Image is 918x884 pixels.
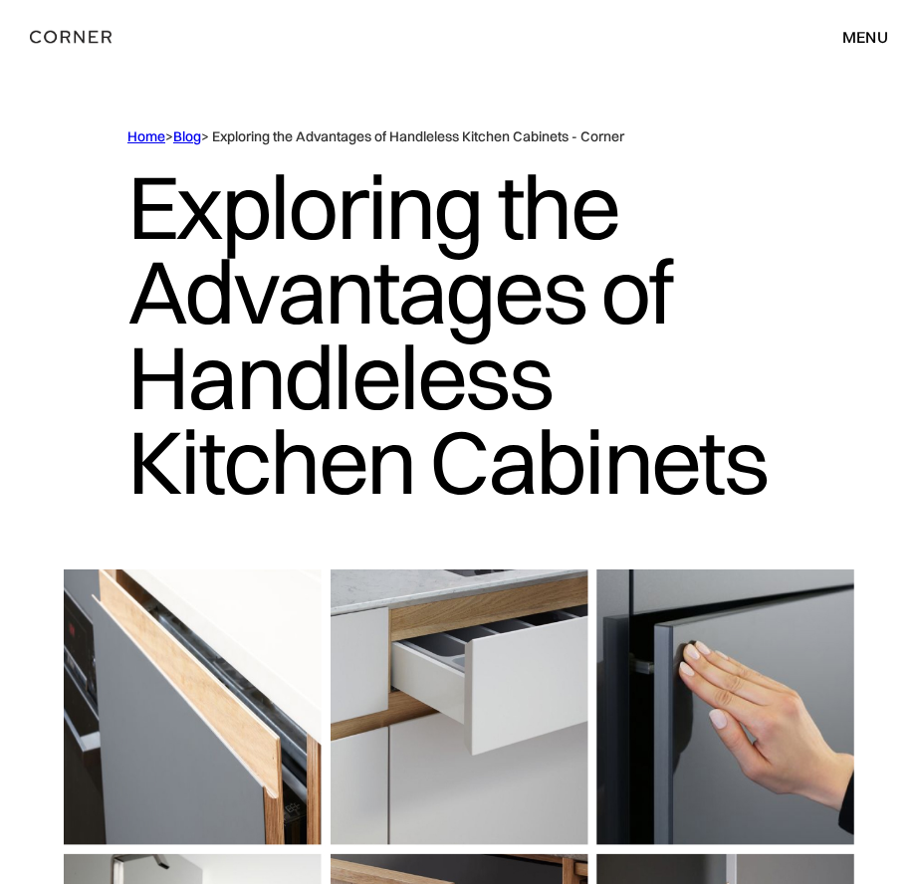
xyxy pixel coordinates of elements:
[173,127,201,145] a: Blog
[822,20,888,54] div: menu
[842,29,888,45] div: menu
[127,127,791,146] div: > > Exploring the Advantages of Handleless Kitchen Cabinets - Corner
[30,24,162,50] a: home
[127,146,791,523] h1: Exploring the Advantages of Handleless Kitchen Cabinets
[127,127,165,145] a: Home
